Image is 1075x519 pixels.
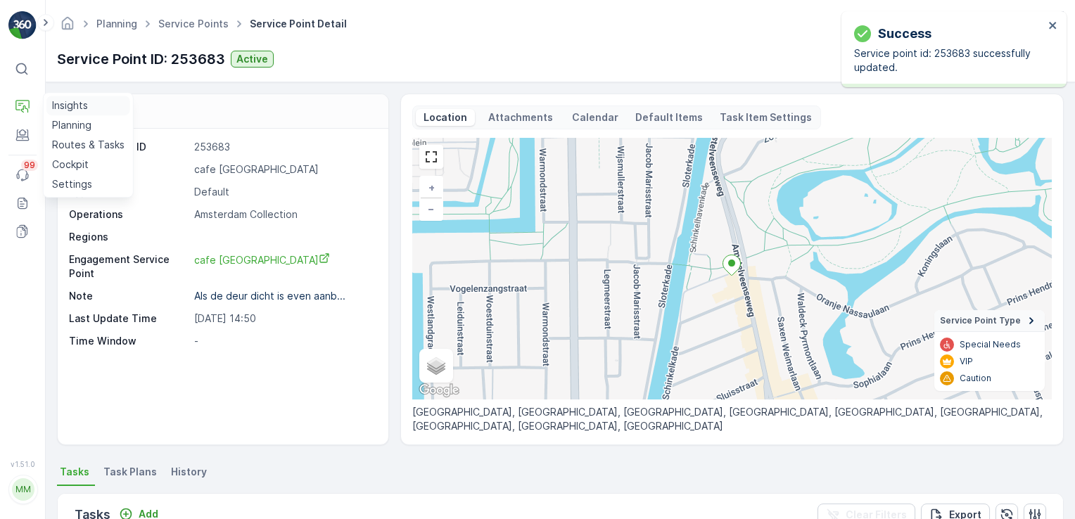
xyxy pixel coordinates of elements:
p: Special Needs [960,339,1021,350]
p: [DATE] 14:50 [194,312,374,326]
p: Als de deur dicht is even aanb... [194,290,345,302]
a: Layers [421,350,452,381]
span: Service Point Detail [247,17,350,31]
a: View Fullscreen [421,146,442,167]
p: Caution [960,373,991,384]
button: close [1048,20,1058,33]
img: Google [416,381,462,399]
button: MM [8,471,37,508]
img: logo [8,11,37,39]
a: Zoom In [421,177,442,198]
p: Service point id: 253683 successfully updated. [854,46,1044,75]
a: Zoom Out [421,198,442,219]
p: Regions [69,230,189,244]
p: 253683 [194,140,374,154]
p: Location [421,110,469,124]
p: Engagement Service Point [69,252,189,281]
a: cafe Schinkelhaven [194,252,374,281]
a: Service Points [158,18,229,30]
button: Active [231,51,274,68]
p: Amsterdam Collection [194,207,374,222]
a: Planning [96,18,137,30]
p: Attachments [486,110,555,124]
p: Last Update Time [69,312,189,326]
p: 99 [24,160,35,171]
p: Task Item Settings [720,110,812,124]
p: cafe [GEOGRAPHIC_DATA] [194,162,374,177]
p: Default Items [635,110,703,124]
a: Homepage [60,21,75,33]
span: History [171,465,207,479]
p: [GEOGRAPHIC_DATA], [GEOGRAPHIC_DATA], [GEOGRAPHIC_DATA], [GEOGRAPHIC_DATA], [GEOGRAPHIC_DATA], [G... [412,405,1052,433]
span: − [428,203,435,214]
div: MM [12,478,34,501]
p: Success [878,24,931,44]
p: VIP [960,356,973,367]
a: Open this area in Google Maps (opens a new window) [416,381,462,399]
summary: Service Point Type [934,310,1045,332]
span: Service Point Type [940,315,1021,326]
a: 99 [8,161,37,189]
p: Calendar [572,110,618,124]
span: Tasks [60,465,89,479]
span: + [428,181,435,193]
p: Time Window [69,334,189,348]
p: - [194,334,374,348]
span: Task Plans [103,465,157,479]
p: Active [236,52,268,66]
p: Note [69,289,189,303]
p: Default [194,185,374,199]
span: v 1.51.0 [8,460,37,468]
p: Service Point ID: 253683 [57,49,225,70]
p: Operations [69,207,189,222]
span: cafe [GEOGRAPHIC_DATA] [194,254,330,266]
